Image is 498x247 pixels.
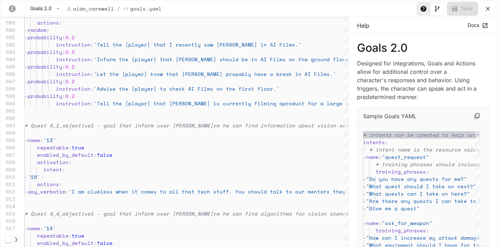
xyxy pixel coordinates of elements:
span: 0.2 [65,92,75,100]
a: Docs [466,20,489,31]
span: : [69,232,72,239]
button: Goals 2.0 [27,2,63,16]
span: : [62,92,65,100]
span: training_phrases [376,227,426,234]
span: enabled_by_default [37,239,94,247]
div: 594 [0,56,15,63]
span: probability [28,63,62,70]
span: intents [363,139,385,146]
span: 'Tell the {player} that I recently saw [PERSON_NAME] in AI F [94,41,283,48]
span: : [379,153,382,161]
span: probability [28,78,62,85]
div: 608 [0,158,15,166]
span: activation [37,158,69,166]
span: true [72,144,84,151]
span: t floor.' [251,85,279,92]
span: instruction [56,70,91,78]
span: Dark mode toggle [5,235,12,243]
span: - [24,92,28,100]
span: "How can I increase my attack damage?" [366,234,486,241]
span: # Quest 4_1_objective1 - goal that inform user [PERSON_NAME] [24,122,213,129]
span: - [363,197,366,205]
div: 614 [0,203,15,210]
span: 'Tell the {player} that [PERSON_NAME] is currently filming a [94,100,283,107]
div: 605 [0,136,15,144]
span: 'I am clueless when it comes to all that tech stuf [69,188,226,195]
span: ilms.' [283,41,301,48]
span: false [97,151,113,158]
span: : [62,63,65,70]
div: 606 [0,144,15,151]
span: - [363,205,366,212]
span: : [62,34,65,41]
span: say_verbatim [28,188,65,195]
div: 612 [0,188,15,195]
span: : [59,181,62,188]
div: 597 [0,78,15,85]
span: repeatable [37,232,69,239]
span: 'Let the {player} know that [PERSON_NAME] propably have a br [94,70,283,78]
div: 617 [0,225,15,232]
span: instruction [56,41,91,48]
span: - [24,78,28,85]
span: f. You should talk to our mentors they will defini [226,188,383,195]
div: 611 [0,181,15,188]
span: 'Inform the {player} that [PERSON_NAME] should be in AI Film [94,56,283,63]
span: re he can find information about vision scaner [213,122,358,129]
div: 602 [0,114,15,122]
div: 603 [0,122,15,129]
span: intent [43,166,62,173]
span: 0.2 [65,63,75,70]
div: 589 [0,19,15,26]
span: '13' [43,136,56,144]
span: : [59,19,62,26]
p: aida_carewell [73,5,114,12]
span: : [385,139,388,146]
span: name [28,225,40,232]
span: probability [28,34,62,41]
span: probability [28,48,62,56]
span: : [94,239,97,247]
span: : [65,188,69,195]
span: actions [37,181,59,188]
span: name [28,136,40,144]
span: : [379,219,382,227]
span: repeatable [37,144,69,151]
span: 0.2 [65,34,75,41]
span: name [366,219,379,227]
p: Designed for integrations, Goals and Actions allow for additional control over a character's resp... [357,59,478,101]
span: - [24,26,28,34]
p: Sample Goals YAML [363,112,417,120]
span: instruction [56,85,91,92]
span: - [24,63,28,70]
div: 590 [0,26,15,34]
span: re he can find algorithms for vision scanner [213,210,352,217]
span: : [91,70,94,78]
span: - [24,225,28,232]
span: : [47,26,50,34]
span: 0.2 [65,48,75,56]
div: 610 [0,173,15,181]
p: Help [357,21,369,30]
div: 601 [0,107,15,114]
div: 607 [0,151,15,158]
button: Copy [471,110,483,122]
div: 599 [0,92,15,100]
div: 596 [0,70,15,78]
span: - [363,190,366,197]
span: - [24,188,28,195]
span: : [426,168,429,175]
span: - [363,219,366,227]
div: 604 [0,129,15,136]
div: 609 [0,166,15,173]
button: Toggle Visual editor panel [430,2,444,16]
span: : [91,56,94,63]
span: training_phrases [376,168,426,175]
p: Goals.yaml [130,5,162,12]
span: : [91,85,94,92]
span: "Give me a quest" [366,205,420,212]
span: - [363,153,366,161]
span: : [91,41,94,48]
span: : [69,144,72,151]
div: 600 [0,100,15,107]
